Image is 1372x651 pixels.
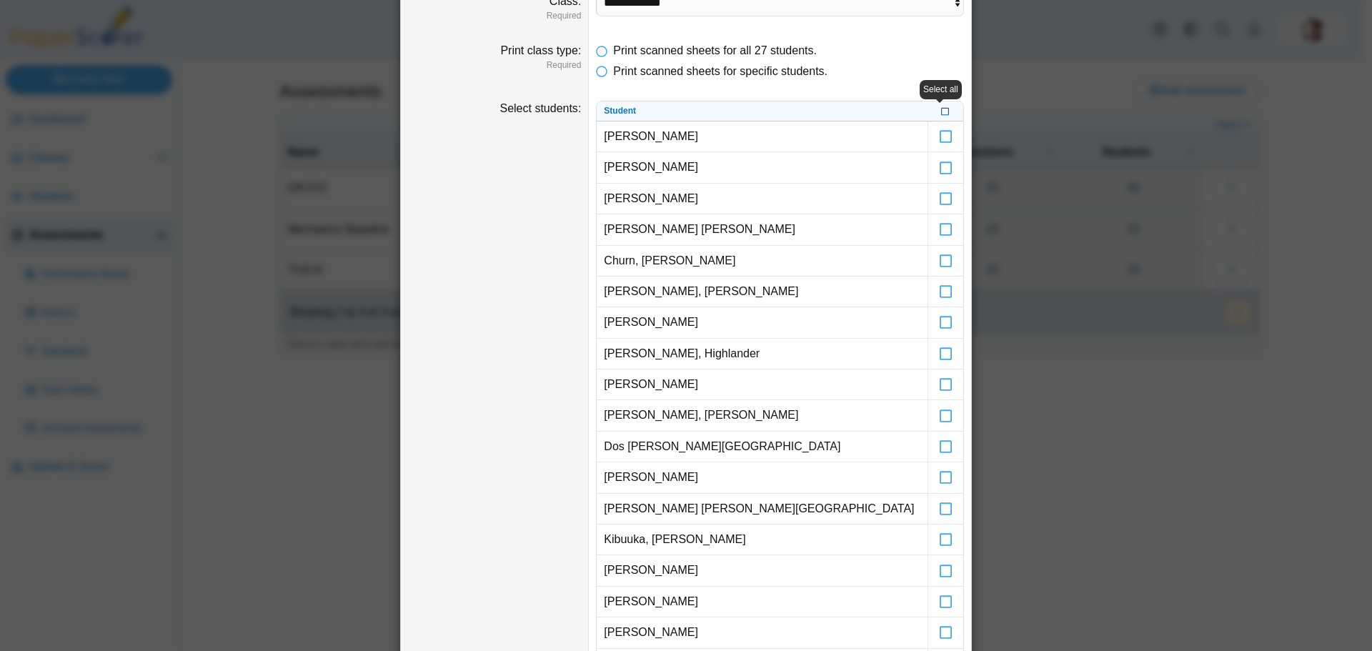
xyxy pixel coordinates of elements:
[597,277,928,307] td: [PERSON_NAME], [PERSON_NAME]
[613,65,827,77] span: Print scanned sheets for specific students.
[597,494,928,525] td: [PERSON_NAME] [PERSON_NAME][GEOGRAPHIC_DATA]
[597,246,928,277] td: Churn, [PERSON_NAME]
[597,587,928,617] td: [PERSON_NAME]
[597,525,928,555] td: Kibuuka, [PERSON_NAME]
[613,44,817,56] span: Print scanned sheets for all 27 students.
[597,617,928,648] td: [PERSON_NAME]
[499,102,581,114] label: Select students
[597,432,928,462] td: Dos [PERSON_NAME][GEOGRAPHIC_DATA]
[500,44,581,56] label: Print class type
[597,400,928,431] td: [PERSON_NAME], [PERSON_NAME]
[597,214,928,245] td: [PERSON_NAME] [PERSON_NAME]
[597,184,928,214] td: [PERSON_NAME]
[597,121,928,152] td: [PERSON_NAME]
[597,101,928,121] th: Student
[597,152,928,183] td: [PERSON_NAME]
[920,80,962,99] div: Select all
[597,307,928,338] td: [PERSON_NAME]
[408,10,581,22] dfn: Required
[597,555,928,586] td: [PERSON_NAME]
[408,59,581,71] dfn: Required
[597,339,928,369] td: [PERSON_NAME], Highlander
[597,462,928,493] td: [PERSON_NAME]
[597,369,928,400] td: [PERSON_NAME]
